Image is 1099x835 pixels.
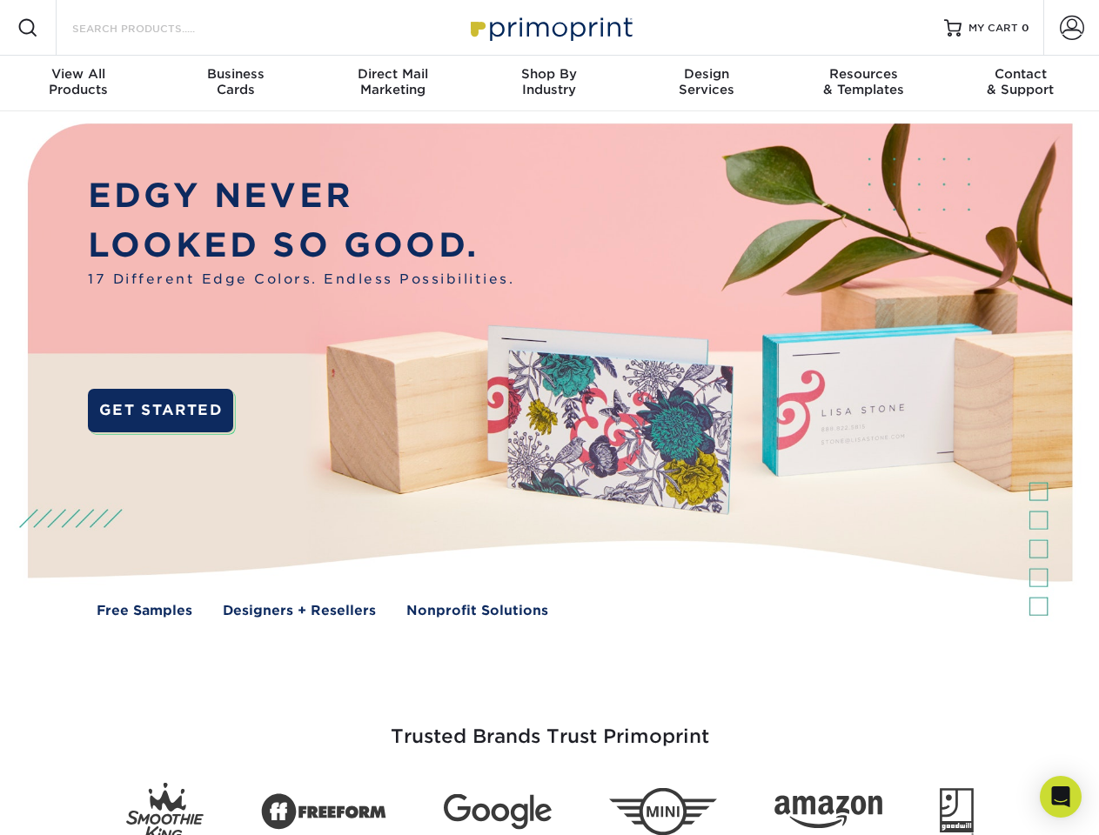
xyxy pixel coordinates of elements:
img: Goodwill [940,788,974,835]
a: GET STARTED [88,389,233,432]
span: Resources [785,66,942,82]
a: Designers + Resellers [223,601,376,621]
span: 17 Different Edge Colors. Endless Possibilities. [88,270,514,290]
a: Free Samples [97,601,192,621]
a: BusinessCards [157,56,313,111]
a: DesignServices [628,56,785,111]
div: Services [628,66,785,97]
img: Google [444,794,552,830]
img: Primoprint [463,9,637,46]
p: EDGY NEVER [88,171,514,221]
span: MY CART [968,21,1018,36]
a: Direct MailMarketing [314,56,471,111]
div: Industry [471,66,627,97]
span: Design [628,66,785,82]
span: Business [157,66,313,82]
div: Cards [157,66,313,97]
a: Resources& Templates [785,56,942,111]
div: & Support [942,66,1099,97]
a: Nonprofit Solutions [406,601,548,621]
input: SEARCH PRODUCTS..... [70,17,240,38]
div: & Templates [785,66,942,97]
span: Shop By [471,66,627,82]
span: Contact [942,66,1099,82]
h3: Trusted Brands Trust Primoprint [41,684,1059,769]
div: Marketing [314,66,471,97]
div: Open Intercom Messenger [1040,776,1082,818]
a: Shop ByIndustry [471,56,627,111]
img: Amazon [774,796,882,829]
span: 0 [1022,22,1029,34]
a: Contact& Support [942,56,1099,111]
span: Direct Mail [314,66,471,82]
p: LOOKED SO GOOD. [88,221,514,271]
